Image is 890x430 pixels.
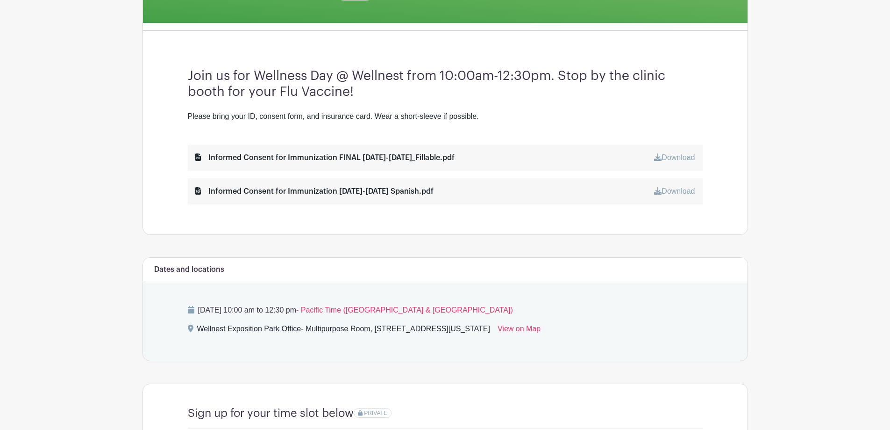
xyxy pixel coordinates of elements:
h4: Sign up for your time slot below [188,407,354,420]
p: [DATE] 10:00 am to 12:30 pm [188,305,703,316]
span: - Pacific Time ([GEOGRAPHIC_DATA] & [GEOGRAPHIC_DATA]) [296,306,513,314]
a: View on Map [498,323,541,338]
div: Informed Consent for Immunization [DATE]-[DATE] Spanish.pdf [195,186,434,197]
h3: Join us for Wellness Day @ Wellnest from 10:00am-12:30pm. Stop by the clinic booth for your Flu V... [188,68,703,100]
a: Download [654,187,695,195]
div: Please bring your ID, consent form, and insurance card. Wear a short-sleeve if possible. [188,111,703,122]
span: PRIVATE [364,410,387,416]
a: Download [654,153,695,161]
div: Wellnest Exposition Park Office- Multipurpose Room, [STREET_ADDRESS][US_STATE] [197,323,490,338]
h6: Dates and locations [154,265,224,274]
div: Informed Consent for Immunization FINAL [DATE]-[DATE]_Fillable.pdf [195,152,455,163]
